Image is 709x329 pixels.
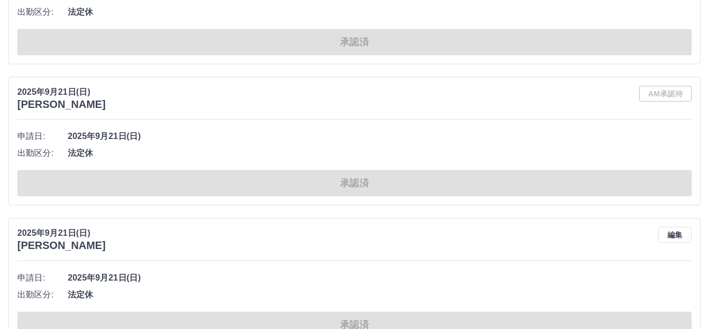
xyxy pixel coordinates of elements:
span: 法定休 [68,6,692,18]
span: 法定休 [68,288,692,301]
span: 出勤区分: [17,288,68,301]
button: 編集 [658,227,692,243]
h3: [PERSON_NAME] [17,240,106,252]
span: 申請日: [17,130,68,143]
span: 申請日: [17,272,68,284]
span: 2025年9月21日(日) [68,130,692,143]
span: 2025年9月21日(日) [68,272,692,284]
h3: [PERSON_NAME] [17,98,106,111]
span: 法定休 [68,147,692,159]
p: 2025年9月21日(日) [17,227,106,240]
p: 2025年9月21日(日) [17,86,106,98]
span: 出勤区分: [17,6,68,18]
span: 出勤区分: [17,147,68,159]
